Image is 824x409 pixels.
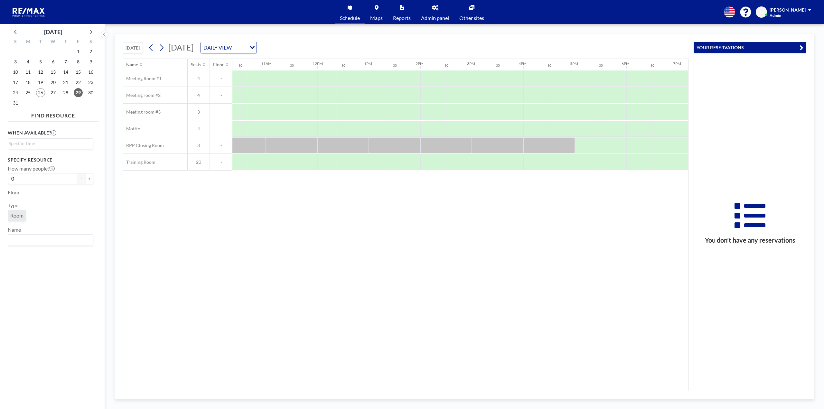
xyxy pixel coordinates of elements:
span: Meeting Room #1 [123,76,162,81]
span: Admin panel [421,15,449,21]
span: Sunday, August 31, 2025 [11,98,20,107]
div: F [72,38,84,46]
div: 30 [239,63,242,68]
span: Sunday, August 10, 2025 [11,68,20,77]
span: Tuesday, August 19, 2025 [36,78,45,87]
img: organization-logo [10,6,48,19]
span: - [210,109,232,115]
div: M [22,38,34,46]
span: Sunday, August 3, 2025 [11,57,20,66]
div: Search for option [201,42,257,53]
span: Saturday, August 23, 2025 [86,78,95,87]
h4: FIND RESOURCE [8,110,98,119]
input: Search for option [9,140,89,147]
span: Wednesday, August 20, 2025 [49,78,58,87]
span: Meeting room #3 [123,109,161,115]
span: Room [10,212,23,219]
span: Friday, August 8, 2025 [74,57,83,66]
div: T [59,38,72,46]
button: - [78,173,86,184]
div: 1PM [364,61,372,66]
span: Thursday, August 21, 2025 [61,78,70,87]
label: Floor [8,189,20,196]
input: Search for option [234,43,246,52]
h3: Specify resource [8,157,93,163]
span: 4 [188,126,210,132]
label: Type [8,202,18,209]
span: Monday, August 25, 2025 [23,88,33,97]
span: Monday, August 18, 2025 [23,78,33,87]
div: W [47,38,60,46]
span: [DATE] [168,42,194,52]
span: Reports [393,15,411,21]
span: Wednesday, August 27, 2025 [49,88,58,97]
span: Other sites [459,15,484,21]
span: Thursday, August 14, 2025 [61,68,70,77]
span: Admin [770,13,781,18]
div: Search for option [8,139,93,148]
span: Training Room [123,159,155,165]
span: 3 [188,109,210,115]
span: - [210,126,232,132]
span: 8 [188,143,210,148]
span: - [210,76,232,81]
label: Name [8,227,21,233]
div: 30 [342,63,345,68]
span: DAILY VIEW [202,43,233,52]
button: YOUR RESERVATIONS [694,42,806,53]
span: Friday, August 15, 2025 [74,68,83,77]
span: Saturday, August 2, 2025 [86,47,95,56]
div: [DATE] [44,27,62,36]
span: 4 [188,76,210,81]
span: Tuesday, August 5, 2025 [36,57,45,66]
span: Friday, August 22, 2025 [74,78,83,87]
div: 30 [651,63,654,68]
span: 20 [188,159,210,165]
div: 6PM [622,61,630,66]
div: 2PM [416,61,424,66]
div: 30 [548,63,551,68]
span: Monday, August 11, 2025 [23,68,33,77]
span: Saturday, August 16, 2025 [86,68,95,77]
div: Name [126,62,138,68]
span: Tuesday, August 12, 2025 [36,68,45,77]
span: Monday, August 4, 2025 [23,57,33,66]
div: S [84,38,97,46]
span: Tuesday, August 26, 2025 [36,88,45,97]
span: Schedule [340,15,360,21]
div: 4PM [519,61,527,66]
div: 3PM [467,61,475,66]
span: Thursday, August 7, 2025 [61,57,70,66]
span: Saturday, August 9, 2025 [86,57,95,66]
button: [DATE] [123,42,143,53]
div: 7PM [673,61,681,66]
span: Friday, August 29, 2025 [74,88,83,97]
span: KA [758,9,765,15]
span: 4 [188,92,210,98]
div: 30 [599,63,603,68]
div: 12PM [313,61,323,66]
span: Saturday, August 30, 2025 [86,88,95,97]
span: Wednesday, August 6, 2025 [49,57,58,66]
h3: You don’t have any reservations [694,236,806,244]
span: - [210,159,232,165]
button: + [86,173,93,184]
div: 11AM [261,61,272,66]
span: Thursday, August 28, 2025 [61,88,70,97]
div: 30 [393,63,397,68]
div: Floor [213,62,224,68]
span: Maps [370,15,383,21]
span: Meeting room #2 [123,92,161,98]
span: Mottto [123,126,140,132]
input: Search for option [9,236,89,244]
div: 30 [496,63,500,68]
span: [PERSON_NAME] [770,7,806,13]
span: Sunday, August 17, 2025 [11,78,20,87]
span: Sunday, August 24, 2025 [11,88,20,97]
div: 30 [445,63,448,68]
span: Wednesday, August 13, 2025 [49,68,58,77]
div: 30 [290,63,294,68]
span: - [210,92,232,98]
div: Seats [191,62,201,68]
div: S [9,38,22,46]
